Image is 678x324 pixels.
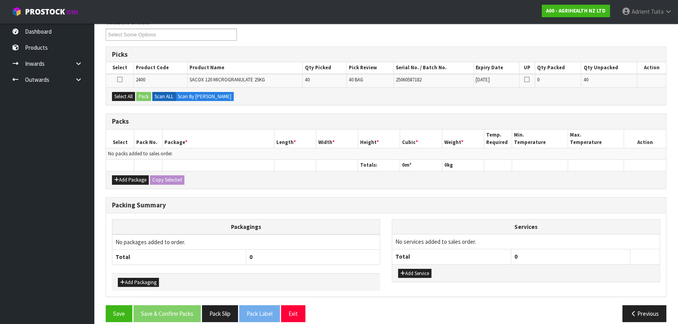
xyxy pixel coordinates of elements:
th: Temp. Required [484,130,512,148]
th: Total [392,249,511,264]
th: Expiry Date [473,62,519,74]
td: No packages added to order. [112,234,380,250]
th: Serial No. / Batch No. [393,62,473,74]
span: 0 [537,76,539,83]
button: Add Package [112,175,149,185]
button: Select All [112,92,135,101]
th: Qty Packed [535,62,581,74]
th: Weight [442,130,484,148]
th: Width [316,130,358,148]
strong: A00 - AGRIHEALTH NZ LTD [546,7,606,14]
th: Product Name [187,62,303,74]
th: kg [442,160,484,171]
span: [DATE] [476,76,490,83]
h3: Packing Summary [112,202,660,209]
button: Pack Slip [202,305,238,322]
label: Scan ALL [152,92,176,101]
th: Min. Temperature [512,130,568,148]
th: Select [106,130,134,148]
td: No services added to sales order. [392,234,660,249]
th: UP [519,62,535,74]
th: Packagings [112,219,380,234]
th: Pick Review [347,62,394,74]
span: SACOX 120 MICROGRANULATE 25KG [189,76,265,83]
button: Save [106,305,132,322]
span: Tuita [651,8,664,15]
span: 2400 [136,76,145,83]
span: 0 [249,253,252,261]
th: Qty Unpacked [581,62,637,74]
th: Qty Picked [303,62,347,74]
th: Length [274,130,316,148]
span: 40 [305,76,309,83]
th: Totals: [358,160,400,171]
button: Exit [281,305,305,322]
th: Total [112,250,246,265]
th: Action [637,62,666,74]
td: No packs added to sales order. [106,148,666,159]
span: 0 [444,162,447,168]
label: Scan By [PERSON_NAME] [175,92,234,101]
a: A00 - AGRIHEALTH NZ LTD [542,5,610,17]
span: 0 [514,253,518,260]
th: Package [162,130,274,148]
span: Adrient [632,8,650,15]
small: WMS [67,9,79,16]
button: Add Packaging [118,278,159,287]
span: 40 [583,76,588,83]
th: Height [358,130,400,148]
h3: Packs [112,118,660,125]
button: Pack [136,92,151,101]
span: 40 BAG [349,76,363,83]
button: Pack Label [239,305,280,322]
img: cube-alt.png [12,7,22,16]
span: ProStock [25,7,65,17]
th: Action [624,130,666,148]
th: Services [392,220,660,234]
th: Max. Temperature [568,130,624,148]
th: Product Code [133,62,187,74]
span: 0 [402,162,405,168]
th: Pack No. [134,130,162,148]
th: m³ [400,160,442,171]
span: 25060587182 [396,76,422,83]
button: Copy Selected [150,175,184,185]
button: Save & Confirm Packs [133,305,201,322]
button: Previous [622,305,666,322]
th: Cubic [400,130,442,148]
th: Select [106,62,133,74]
button: Add Service [398,269,431,278]
h3: Picks [112,51,660,58]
